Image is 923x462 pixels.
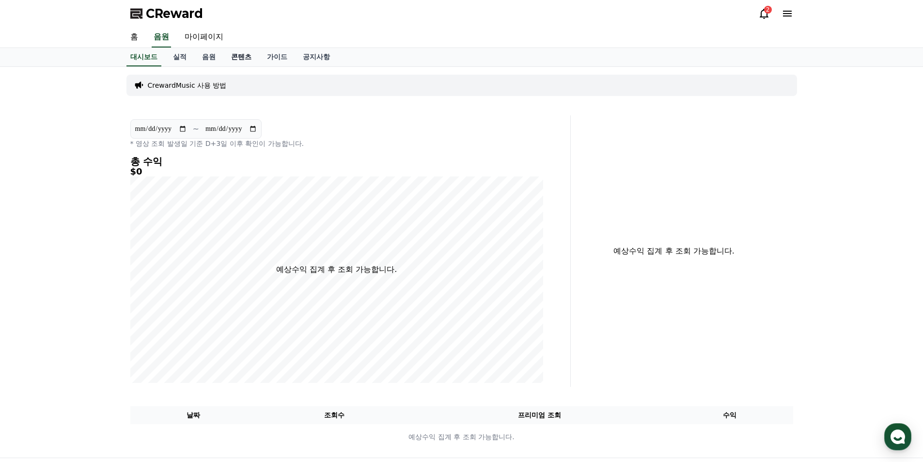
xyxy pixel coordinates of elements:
[259,48,295,66] a: 가이드
[130,406,257,424] th: 날짜
[131,432,793,442] p: 예상수익 집계 후 조회 가능합니다.
[130,139,543,148] p: * 영상 조회 발생일 기준 D+3일 이후 확인이 가능합니다.
[412,406,667,424] th: 프리미엄 조회
[667,406,793,424] th: 수익
[31,322,36,330] span: 홈
[223,48,259,66] a: 콘텐츠
[256,406,412,424] th: 조회수
[194,48,223,66] a: 음원
[758,8,770,19] a: 2
[123,27,146,48] a: 홈
[764,6,772,14] div: 2
[3,307,64,332] a: 홈
[148,80,227,90] a: CrewardMusic 사용 방법
[64,307,125,332] a: 대화
[150,322,161,330] span: 설정
[125,307,186,332] a: 설정
[152,27,171,48] a: 음원
[276,264,397,275] p: 예상수익 집계 후 조회 가능합니다.
[165,48,194,66] a: 실적
[146,6,203,21] span: CReward
[177,27,231,48] a: 마이페이지
[89,322,100,330] span: 대화
[193,123,199,135] p: ~
[126,48,161,66] a: 대시보드
[295,48,338,66] a: 공지사항
[130,167,543,176] h5: $0
[579,245,770,257] p: 예상수익 집계 후 조회 가능합니다.
[130,156,543,167] h4: 총 수익
[130,6,203,21] a: CReward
